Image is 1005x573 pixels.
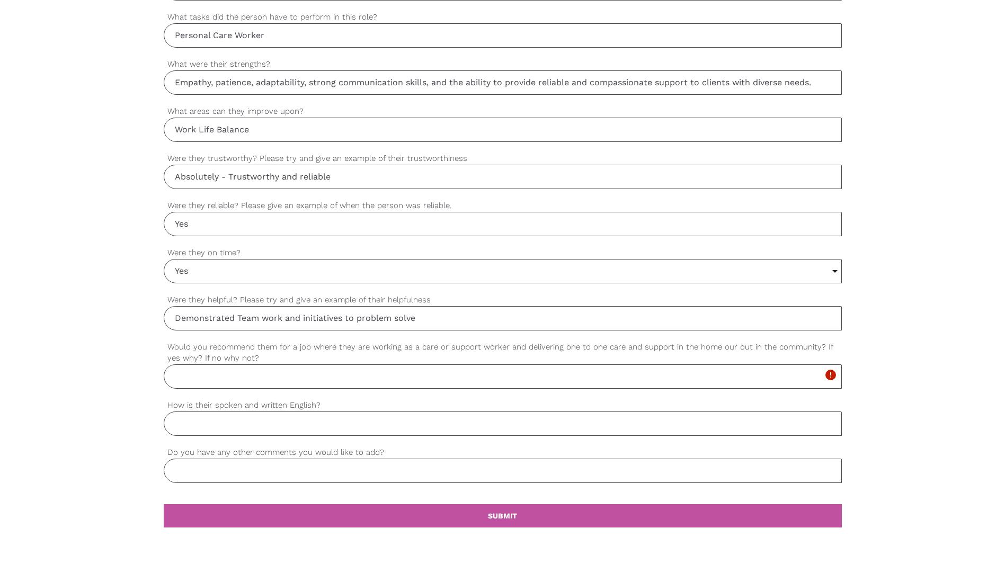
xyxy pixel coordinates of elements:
label: What areas can they improve upon? [164,105,842,118]
i: error [824,369,837,381]
label: What were their strengths? [164,58,842,70]
b: SUBMIT [488,512,517,520]
label: Were they reliable? Please give an example of when the person was reliable. [164,200,842,212]
label: What tasks did the person have to perform in this role? [164,11,842,23]
label: How is their spoken and written English? [164,399,842,411]
label: Do you have any other comments you would like to add? [164,446,842,459]
label: Were they helpful? Please try and give an example of their helpfulness [164,294,842,306]
label: Would you recommend them for a job where they are working as a care or support worker and deliver... [164,341,842,364]
label: Were they on time? [164,247,842,259]
label: Were they trustworthy? Please try and give an example of their trustworthiness [164,153,842,165]
a: SUBMIT [164,504,842,527]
